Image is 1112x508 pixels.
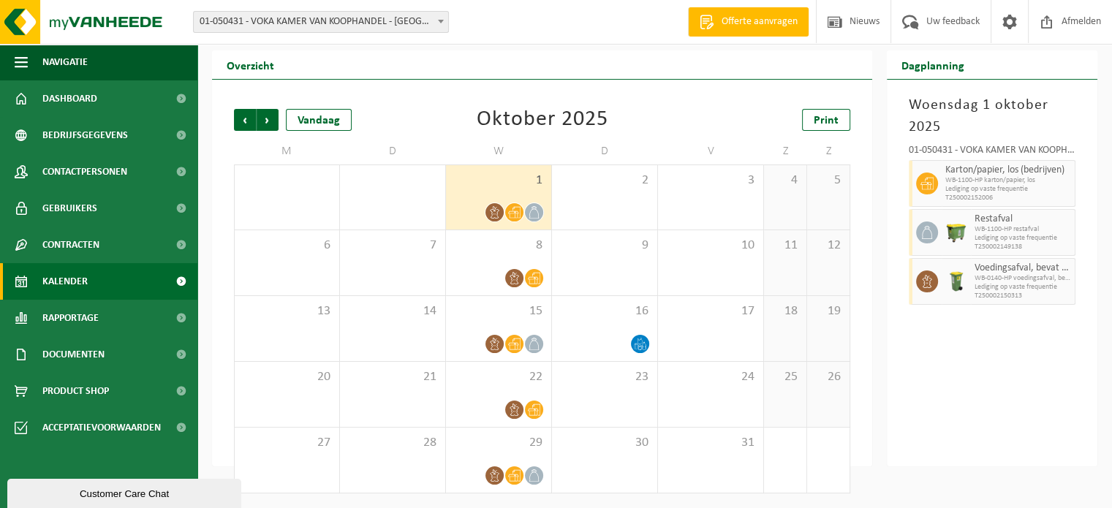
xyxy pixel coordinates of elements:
[242,369,332,385] span: 20
[477,109,608,131] div: Oktober 2025
[975,225,1071,234] span: WB-1100-HP restafval
[42,409,161,446] span: Acceptatievoorwaarden
[975,283,1071,292] span: Lediging op vaste frequentie
[559,238,650,254] span: 9
[446,138,552,164] td: W
[771,238,799,254] span: 11
[814,303,842,319] span: 19
[764,138,807,164] td: Z
[347,369,438,385] span: 21
[945,164,1071,176] span: Karton/papier, los (bedrijven)
[909,94,1075,138] h3: Woensdag 1 oktober 2025
[42,227,99,263] span: Contracten
[975,292,1071,300] span: T250002150313
[559,369,650,385] span: 23
[975,243,1071,251] span: T250002149138
[814,238,842,254] span: 12
[665,173,756,189] span: 3
[42,300,99,336] span: Rapportage
[212,50,289,79] h2: Overzicht
[347,238,438,254] span: 7
[658,138,764,164] td: V
[340,138,446,164] td: D
[242,238,332,254] span: 6
[688,7,809,37] a: Offerte aanvragen
[945,185,1071,194] span: Lediging op vaste frequentie
[975,213,1071,225] span: Restafval
[453,173,544,189] span: 1
[975,274,1071,283] span: WB-0140-HP voedingsafval, bevat producten van dierlijke oors
[909,145,1075,160] div: 01-050431 - VOKA KAMER VAN KOOPHANDEL - [GEOGRAPHIC_DATA]
[807,138,850,164] td: Z
[771,303,799,319] span: 18
[286,109,352,131] div: Vandaag
[42,80,97,117] span: Dashboard
[945,194,1071,202] span: T250002152006
[814,369,842,385] span: 26
[771,369,799,385] span: 25
[42,263,88,300] span: Kalender
[665,238,756,254] span: 10
[814,115,839,126] span: Print
[945,176,1071,185] span: WB-1100-HP karton/papier, los
[945,221,967,243] img: WB-1100-HPE-GN-50
[347,435,438,451] span: 28
[771,173,799,189] span: 4
[802,109,850,131] a: Print
[42,190,97,227] span: Gebruikers
[7,476,244,508] iframe: chat widget
[194,12,448,32] span: 01-050431 - VOKA KAMER VAN KOOPHANDEL - KORTRIJK
[814,173,842,189] span: 5
[453,435,544,451] span: 29
[975,234,1071,243] span: Lediging op vaste frequentie
[975,262,1071,274] span: Voedingsafval, bevat producten van dierlijke oorsprong, onverpakt, categorie 3
[559,303,650,319] span: 16
[665,369,756,385] span: 24
[42,153,127,190] span: Contactpersonen
[559,435,650,451] span: 30
[42,44,88,80] span: Navigatie
[234,138,340,164] td: M
[242,435,332,451] span: 27
[257,109,279,131] span: Volgende
[453,303,544,319] span: 15
[42,117,128,153] span: Bedrijfsgegevens
[193,11,449,33] span: 01-050431 - VOKA KAMER VAN KOOPHANDEL - KORTRIJK
[559,173,650,189] span: 2
[242,303,332,319] span: 13
[718,15,801,29] span: Offerte aanvragen
[453,369,544,385] span: 22
[665,435,756,451] span: 31
[945,270,967,292] img: WB-0140-HPE-GN-50
[347,303,438,319] span: 14
[552,138,658,164] td: D
[42,373,109,409] span: Product Shop
[234,109,256,131] span: Vorige
[665,303,756,319] span: 17
[42,336,105,373] span: Documenten
[887,50,979,79] h2: Dagplanning
[453,238,544,254] span: 8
